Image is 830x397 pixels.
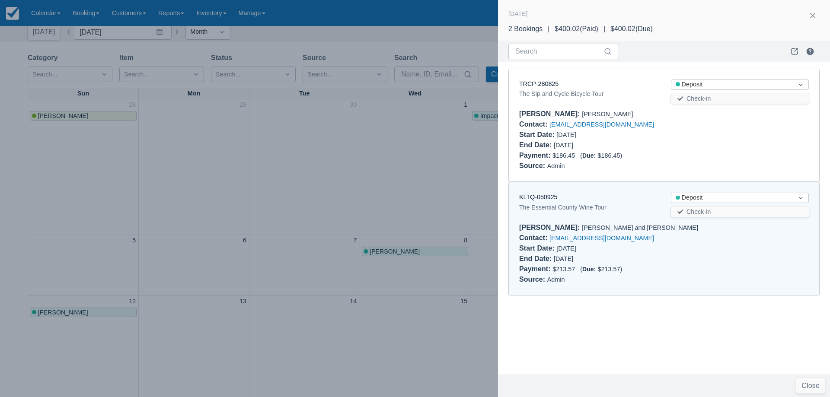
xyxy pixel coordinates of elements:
[549,235,654,241] a: [EMAIL_ADDRESS][DOMAIN_NAME]
[519,161,809,171] div: Admin
[519,131,556,138] div: Start Date :
[610,24,653,34] div: $400.02 ( Due )
[519,121,549,128] div: Contact :
[519,80,559,87] a: TRCP-280825
[508,24,543,34] div: 2 Bookings
[543,24,555,34] div: |
[671,93,809,104] button: Check-in
[580,266,622,273] span: ( $213.57 )
[519,130,657,140] div: [DATE]
[555,24,598,34] div: $400.02 ( Paid )
[519,255,554,262] div: End Date :
[515,44,602,59] input: Search
[796,378,825,394] button: Close
[519,234,549,241] div: Contact :
[508,9,528,19] div: [DATE]
[519,254,657,264] div: [DATE]
[519,162,547,169] div: Source :
[519,141,554,149] div: End Date :
[519,222,809,233] div: [PERSON_NAME] and [PERSON_NAME]
[796,80,805,89] span: Dropdown icon
[519,109,809,119] div: [PERSON_NAME]
[598,24,610,34] div: |
[519,224,582,231] div: [PERSON_NAME] :
[519,265,552,273] div: Payment :
[580,152,622,159] span: ( $186.45 )
[519,264,809,274] div: $213.57
[519,243,657,254] div: [DATE]
[519,150,809,161] div: $186.45
[676,80,788,89] div: Deposit
[582,266,597,273] div: Due:
[796,194,805,202] span: Dropdown icon
[519,110,582,118] div: [PERSON_NAME] :
[519,202,657,213] div: The Essential County Wine Tour
[676,193,788,203] div: Deposit
[519,152,552,159] div: Payment :
[671,206,809,217] button: Check-in
[519,194,558,200] a: KLTQ-050925
[519,89,657,99] div: The Sip and Cycle Bicycle Tour
[519,245,556,252] div: Start Date :
[519,276,547,283] div: Source :
[582,152,597,159] div: Due:
[519,274,809,285] div: Admin
[519,140,657,150] div: [DATE]
[549,121,654,128] a: [EMAIL_ADDRESS][DOMAIN_NAME]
